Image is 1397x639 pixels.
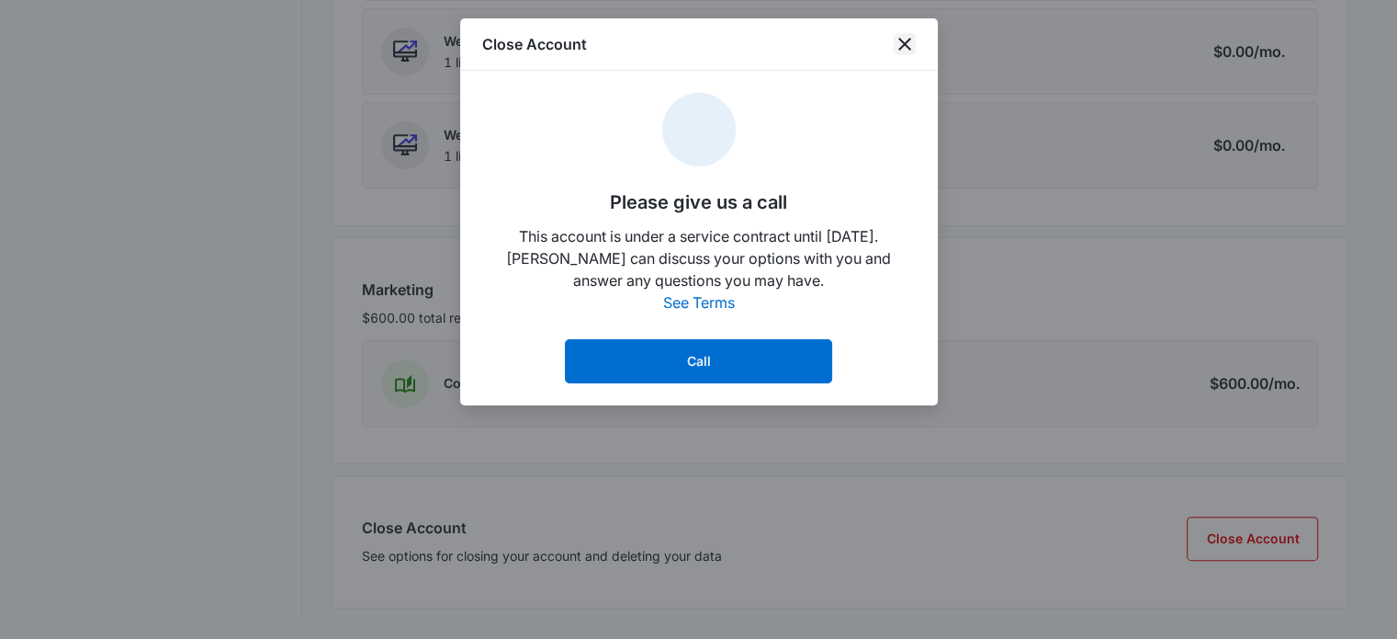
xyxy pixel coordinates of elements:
[482,225,916,291] p: This account is under a service contract until [DATE]. [PERSON_NAME] can discuss your options wit...
[482,33,587,55] h1: Close Account
[663,293,735,312] a: See Terms
[894,33,916,55] button: close
[662,93,736,166] span: KH
[565,339,832,383] a: Call
[610,188,787,216] h5: Please give us a call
